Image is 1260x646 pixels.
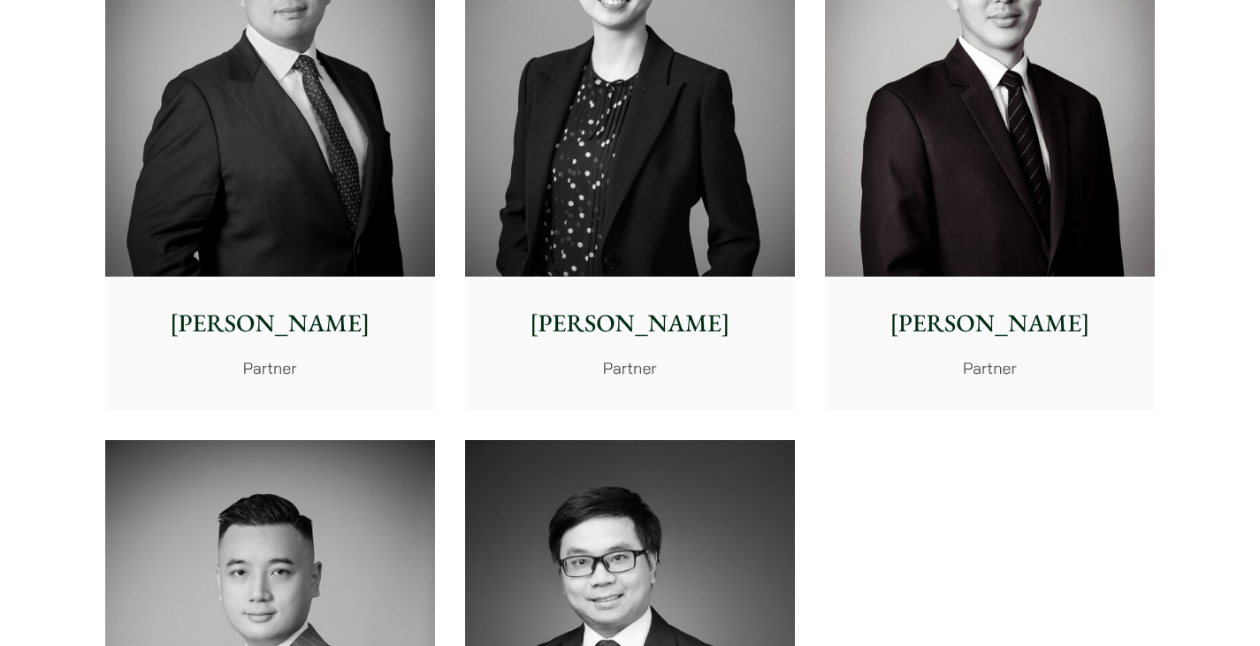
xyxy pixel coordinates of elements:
p: Partner [479,356,781,380]
p: [PERSON_NAME] [479,305,781,342]
p: [PERSON_NAME] [119,305,421,342]
p: [PERSON_NAME] [839,305,1141,342]
p: Partner [119,356,421,380]
p: Partner [839,356,1141,380]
